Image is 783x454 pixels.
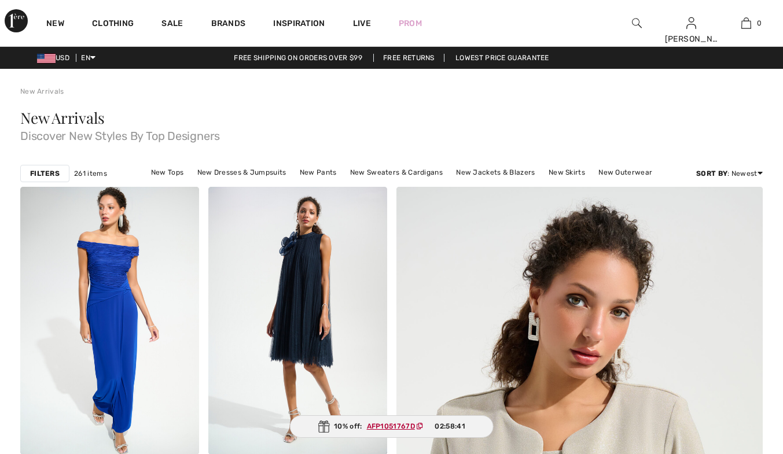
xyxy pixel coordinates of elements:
[294,165,343,180] a: New Pants
[20,126,763,142] span: Discover New Styles By Top Designers
[145,165,189,180] a: New Tops
[289,415,494,438] div: 10% off:
[37,54,74,62] span: USD
[686,17,696,28] a: Sign In
[46,19,64,31] a: New
[696,169,727,178] strong: Sort By
[81,54,95,62] span: EN
[446,54,558,62] a: Lowest Price Guarantee
[5,9,28,32] img: 1ère Avenue
[399,17,422,29] a: Prom
[373,54,444,62] a: Free Returns
[20,87,64,95] a: New Arrivals
[273,19,325,31] span: Inspiration
[435,421,465,431] span: 02:58:41
[37,54,56,63] img: US Dollar
[696,168,763,179] div: : Newest
[318,420,329,433] img: Gift.svg
[686,16,696,30] img: My Info
[632,16,642,30] img: search the website
[757,18,762,28] span: 0
[665,33,719,45] div: [PERSON_NAME]
[92,19,134,31] a: Clothing
[344,165,449,180] a: New Sweaters & Cardigans
[741,16,751,30] img: My Bag
[20,108,104,128] span: New Arrivals
[367,422,415,430] ins: AFP1051767D
[719,16,773,30] a: 0
[225,54,372,62] a: Free shipping on orders over $99
[450,165,541,180] a: New Jackets & Blazers
[211,19,246,31] a: Brands
[192,165,292,180] a: New Dresses & Jumpsuits
[30,168,60,179] strong: Filters
[74,168,107,179] span: 261 items
[353,17,371,29] a: Live
[161,19,183,31] a: Sale
[543,165,591,180] a: New Skirts
[593,165,658,180] a: New Outerwear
